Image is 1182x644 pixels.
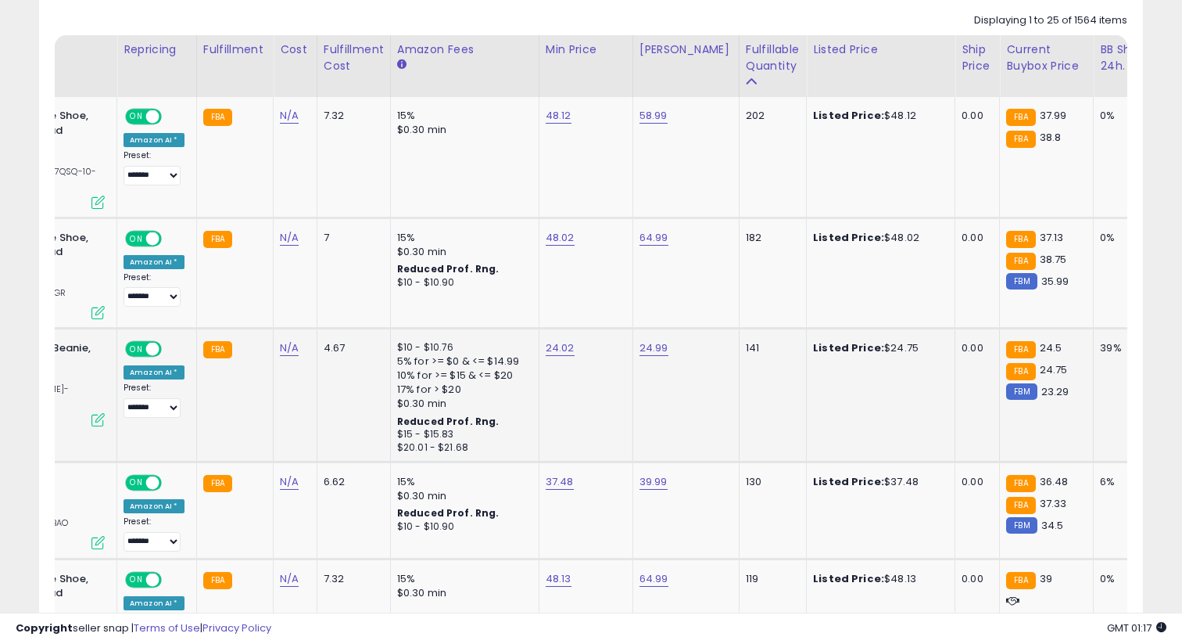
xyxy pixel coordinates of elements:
small: FBA [203,572,232,589]
div: $24.75 [813,341,943,355]
small: Amazon Fees. [397,58,407,72]
span: ON [127,343,146,356]
strong: Copyright [16,621,73,635]
div: $37.48 [813,475,943,489]
div: 17% for > $20 [397,383,527,397]
div: 10% for >= $15 & <= $20 [397,369,527,383]
div: [PERSON_NAME] [639,41,732,58]
div: 0% [1100,572,1152,586]
b: Reduced Prof. Rng. [397,262,500,275]
span: ON [127,232,146,245]
div: 0.00 [962,109,987,123]
div: $20.01 - $21.68 [397,441,527,455]
span: 39 [1040,571,1052,586]
div: 39% [1100,341,1152,355]
span: ON [127,110,146,124]
small: FBA [1006,231,1035,248]
span: OFF [159,343,184,356]
div: Fulfillment Cost [324,41,384,74]
small: FBA [203,475,232,492]
div: 0.00 [962,572,987,586]
small: FBA [1006,475,1035,492]
div: Amazon AI * [124,596,184,610]
div: Ship Price [962,41,993,74]
div: 15% [397,475,527,489]
span: 23.29 [1041,384,1069,399]
div: 7.32 [324,109,378,123]
div: Preset: [124,383,184,418]
div: $0.30 min [397,245,527,259]
b: Reduced Prof. Rng. [397,415,500,428]
a: 39.99 [639,474,668,490]
a: 64.99 [639,571,668,587]
b: Reduced Prof. Rng. [397,506,500,520]
a: 48.02 [546,230,575,246]
span: OFF [159,573,184,586]
div: Cost [280,41,310,58]
span: 24.5 [1040,340,1062,355]
div: 0% [1100,109,1152,123]
small: FBA [1006,131,1035,148]
a: N/A [280,340,299,356]
span: ON [127,573,146,586]
a: 58.99 [639,108,668,124]
span: 37.33 [1040,496,1067,511]
small: FBA [203,109,232,126]
div: Fulfillment [203,41,267,58]
small: FBM [1006,273,1037,290]
div: Amazon AI * [124,365,184,380]
b: Listed Price: [813,474,884,489]
div: 182 [746,231,794,245]
small: FBA [1006,253,1035,270]
small: FBA [1006,341,1035,358]
div: $15 - $15.83 [397,428,527,441]
span: 36.48 [1040,474,1069,489]
div: 7.32 [324,572,378,586]
small: FBA [203,341,232,358]
div: 130 [746,475,794,489]
span: 37.99 [1040,108,1067,123]
span: 38.8 [1040,130,1062,145]
b: Listed Price: [813,230,884,245]
span: OFF [159,110,184,124]
a: 37.48 [546,474,574,490]
div: Amazon AI * [124,133,184,147]
small: FBA [1006,497,1035,514]
div: 6.62 [324,475,378,489]
a: N/A [280,474,299,490]
div: $10 - $10.90 [397,520,527,534]
div: $10 - $10.76 [397,341,527,354]
div: $48.12 [813,109,943,123]
div: $48.13 [813,572,943,586]
div: 15% [397,231,527,245]
a: Terms of Use [134,621,200,635]
a: Privacy Policy [202,621,271,635]
div: 6% [1100,475,1152,489]
div: seller snap | | [16,621,271,636]
span: OFF [159,232,184,245]
div: Repricing [124,41,190,58]
a: 48.12 [546,108,571,124]
a: N/A [280,571,299,587]
small: FBM [1006,383,1037,400]
span: 2025-10-13 01:17 GMT [1107,621,1166,635]
div: Current Buybox Price [1006,41,1087,74]
div: 119 [746,572,794,586]
div: Fulfillable Quantity [746,41,800,74]
div: $48.02 [813,231,943,245]
div: Preset: [124,516,184,552]
div: BB Share 24h. [1100,41,1157,74]
span: 35.99 [1041,274,1069,289]
span: 34.5 [1041,518,1064,533]
div: Displaying 1 to 25 of 1564 items [974,13,1127,28]
div: 15% [397,572,527,586]
div: Preset: [124,150,184,185]
div: 0.00 [962,341,987,355]
a: N/A [280,230,299,246]
div: $0.30 min [397,397,527,411]
a: 24.02 [546,340,575,356]
div: $0.30 min [397,123,527,137]
small: FBA [1006,363,1035,380]
small: FBA [1006,109,1035,126]
div: 0.00 [962,475,987,489]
